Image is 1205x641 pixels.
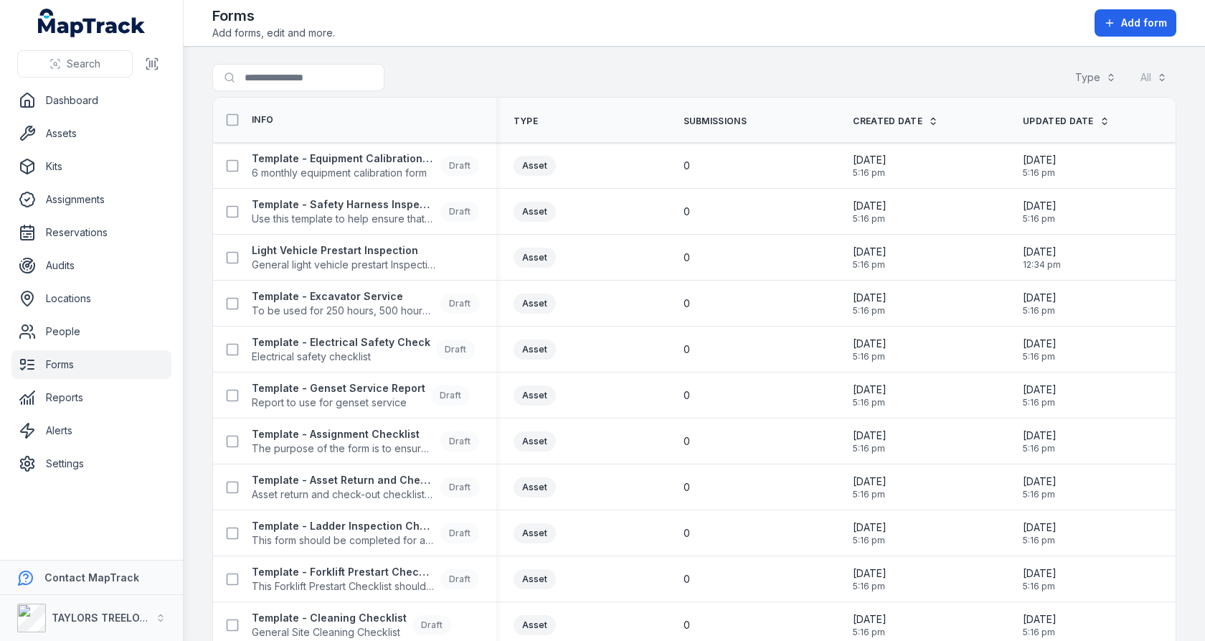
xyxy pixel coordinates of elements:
[1023,520,1057,535] span: [DATE]
[1023,429,1057,454] time: 03/06/2025, 5:16:59 pm
[52,612,171,624] strong: TAYLORS TREELOPPING
[11,449,171,478] a: Settings
[1023,383,1057,408] time: 03/06/2025, 5:16:59 pm
[11,152,171,181] a: Kits
[853,291,887,305] span: [DATE]
[436,340,475,360] div: Draft
[853,489,887,500] span: 5:16 pm
[252,335,475,364] a: Template - Electrical Safety CheckElectrical safety checklistDraft
[514,202,556,222] div: Asset
[252,114,273,126] span: Info
[1023,153,1057,179] time: 03/06/2025, 5:16:59 pm
[853,612,887,627] span: [DATE]
[1023,474,1057,500] time: 03/06/2025, 5:16:59 pm
[440,431,479,451] div: Draft
[853,566,887,581] span: [DATE]
[514,294,556,314] div: Asset
[853,351,887,362] span: 5:16 pm
[252,611,451,640] a: Template - Cleaning ChecklistGeneral Site Cleaning ChecklistDraft
[853,199,887,213] span: [DATE]
[853,397,887,408] span: 5:16 pm
[1023,245,1061,271] time: 06/08/2025, 12:34:53 pm
[1023,520,1057,546] time: 03/06/2025, 5:16:59 pm
[252,519,435,533] strong: Template - Ladder Inspection Checklist
[853,383,887,408] time: 03/06/2025, 5:16:59 pm
[11,251,171,280] a: Audits
[212,6,335,26] h2: Forms
[853,520,887,535] span: [DATE]
[853,337,887,362] time: 03/06/2025, 5:16:59 pm
[252,487,435,502] span: Asset return and check-out checklist - for key assets.
[252,441,435,456] span: The purpose of the form is to ensure the employee is licenced and capable in operation the asset.
[684,480,690,495] span: 0
[1131,64,1176,91] button: All
[684,572,690,586] span: 0
[252,533,435,548] span: This form should be completed for all ladders.
[853,566,887,592] time: 03/06/2025, 5:16:59 pm
[853,213,887,225] span: 5:16 pm
[1023,199,1057,225] time: 03/06/2025, 5:16:59 pm
[252,197,479,226] a: Template - Safety Harness InspectionUse this template to help ensure that your harness is in good...
[684,159,690,173] span: 0
[1023,291,1057,305] span: [DATE]
[684,618,690,632] span: 0
[252,243,435,272] a: Light Vehicle Prestart InspectionGeneral light vehicle prestart Inspection form
[1023,489,1057,500] span: 5:16 pm
[440,294,479,314] div: Draft
[1066,64,1125,91] button: Type
[684,434,690,449] span: 0
[514,569,556,589] div: Asset
[11,350,171,379] a: Forms
[853,305,887,317] span: 5:16 pm
[252,151,479,180] a: Template - Equipment Calibration Form6 monthly equipment calibration formDraft
[252,565,479,594] a: Template - Forklift Prestart ChecklistThis Forklift Prestart Checklist should be completed every ...
[514,248,556,268] div: Asset
[431,385,470,406] div: Draft
[11,383,171,412] a: Reports
[440,202,479,222] div: Draft
[252,579,435,594] span: This Forklift Prestart Checklist should be completed every day before starting forklift operations.
[1023,612,1057,638] time: 03/06/2025, 5:16:59 pm
[1095,9,1176,37] button: Add form
[1023,116,1110,127] a: Updated Date
[853,612,887,638] time: 03/06/2025, 5:16:59 pm
[11,119,171,148] a: Assets
[252,427,479,456] a: Template - Assignment ChecklistThe purpose of the form is to ensure the employee is licenced and ...
[853,474,887,489] span: [DATE]
[853,116,938,127] a: Created Date
[684,342,690,357] span: 0
[11,284,171,313] a: Locations
[11,317,171,346] a: People
[684,296,690,311] span: 0
[684,388,690,403] span: 0
[684,526,690,541] span: 0
[853,429,887,454] time: 03/06/2025, 5:16:59 pm
[252,212,435,226] span: Use this template to help ensure that your harness is in good condition before use to reduce the ...
[1023,167,1057,179] span: 5:16 pm
[252,473,435,487] strong: Template - Asset Return and Check-out Checklist
[252,335,430,350] strong: Template - Electrical Safety Check
[252,243,435,258] strong: Light Vehicle Prestart Inspection
[1023,116,1094,127] span: Updated Date
[684,205,690,219] span: 0
[11,218,171,247] a: Reservations
[1023,566,1057,592] time: 03/06/2025, 5:16:59 pm
[1023,351,1057,362] span: 5:16 pm
[252,258,435,272] span: General light vehicle prestart Inspection form
[853,337,887,351] span: [DATE]
[684,116,747,127] span: Submissions
[1023,612,1057,627] span: [DATE]
[252,151,435,166] strong: Template - Equipment Calibration Form
[17,50,133,78] button: Search
[514,385,556,406] div: Asset
[853,429,887,443] span: [DATE]
[11,416,171,445] a: Alerts
[1023,566,1057,581] span: [DATE]
[853,245,887,271] time: 03/06/2025, 5:16:59 pm
[853,153,887,167] span: [DATE]
[212,26,335,40] span: Add forms, edit and more.
[853,383,887,397] span: [DATE]
[1023,199,1057,213] span: [DATE]
[1023,245,1061,259] span: [DATE]
[853,520,887,546] time: 03/06/2025, 5:16:59 pm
